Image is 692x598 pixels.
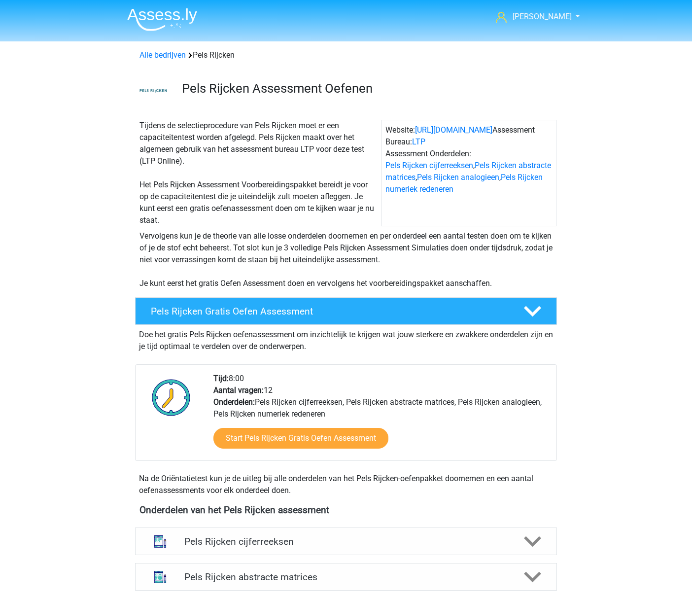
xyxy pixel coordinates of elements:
[213,386,264,395] b: Aantal vragen:
[412,137,425,146] a: LTP
[213,374,229,383] b: Tijd:
[184,571,507,583] h4: Pels Rijcken abstracte matrices
[213,397,255,407] b: Onderdelen:
[139,504,553,516] h4: Onderdelen van het Pels Rijcken assessment
[147,528,173,554] img: cijferreeksen
[513,12,572,21] span: [PERSON_NAME]
[415,125,492,135] a: [URL][DOMAIN_NAME]
[135,325,557,352] div: Doe het gratis Pels Rijcken oefenassessment om inzichtelijk te krijgen wat jouw sterkere en zwakk...
[136,49,556,61] div: Pels Rijcken
[135,473,557,496] div: Na de Oriëntatietest kun je de uitleg bij alle onderdelen van het Pels Rijcken-oefenpakket doorne...
[131,563,561,591] a: abstracte matrices Pels Rijcken abstracte matrices
[136,120,381,226] div: Tijdens de selectieprocedure van Pels Rijcken moet er een capaciteitentest worden afgelegd. Pels ...
[139,50,186,60] a: Alle bedrijven
[131,297,561,325] a: Pels Rijcken Gratis Oefen Assessment
[151,306,508,317] h4: Pels Rijcken Gratis Oefen Assessment
[381,120,556,226] div: Website: Assessment Bureau: Assessment Onderdelen: , , ,
[131,528,561,555] a: cijferreeksen Pels Rijcken cijferreeksen
[492,11,573,23] a: [PERSON_NAME]
[385,161,473,170] a: Pels Rijcken cijferreeksen
[147,564,173,590] img: abstracte matrices
[136,230,556,289] div: Vervolgens kun je de theorie van alle losse onderdelen doornemen en per onderdeel een aantal test...
[127,8,197,31] img: Assessly
[182,81,549,96] h3: Pels Rijcken Assessment Oefenen
[146,373,196,422] img: Klok
[184,536,507,547] h4: Pels Rijcken cijferreeksen
[213,428,388,449] a: Start Pels Rijcken Gratis Oefen Assessment
[417,173,499,182] a: Pels Rijcken analogieen
[206,373,556,460] div: 8:00 12 Pels Rijcken cijferreeksen, Pels Rijcken abstracte matrices, Pels Rijcken analogieen, Pel...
